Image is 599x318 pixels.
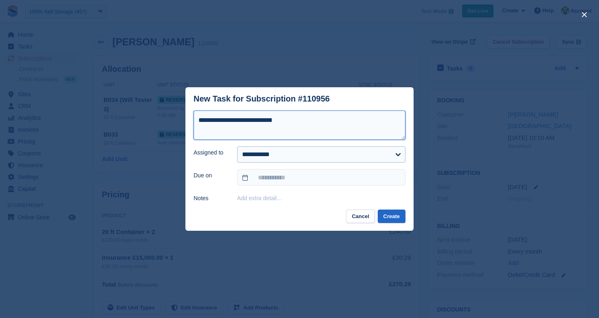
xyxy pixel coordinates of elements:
div: New Task for Subscription #110956 [194,94,330,104]
button: Create [378,210,405,223]
button: Cancel [346,210,375,223]
button: close [578,8,591,21]
label: Assigned to [194,148,227,157]
label: Due on [194,171,227,180]
button: Add extra detail… [237,195,282,201]
label: Notes [194,194,227,203]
